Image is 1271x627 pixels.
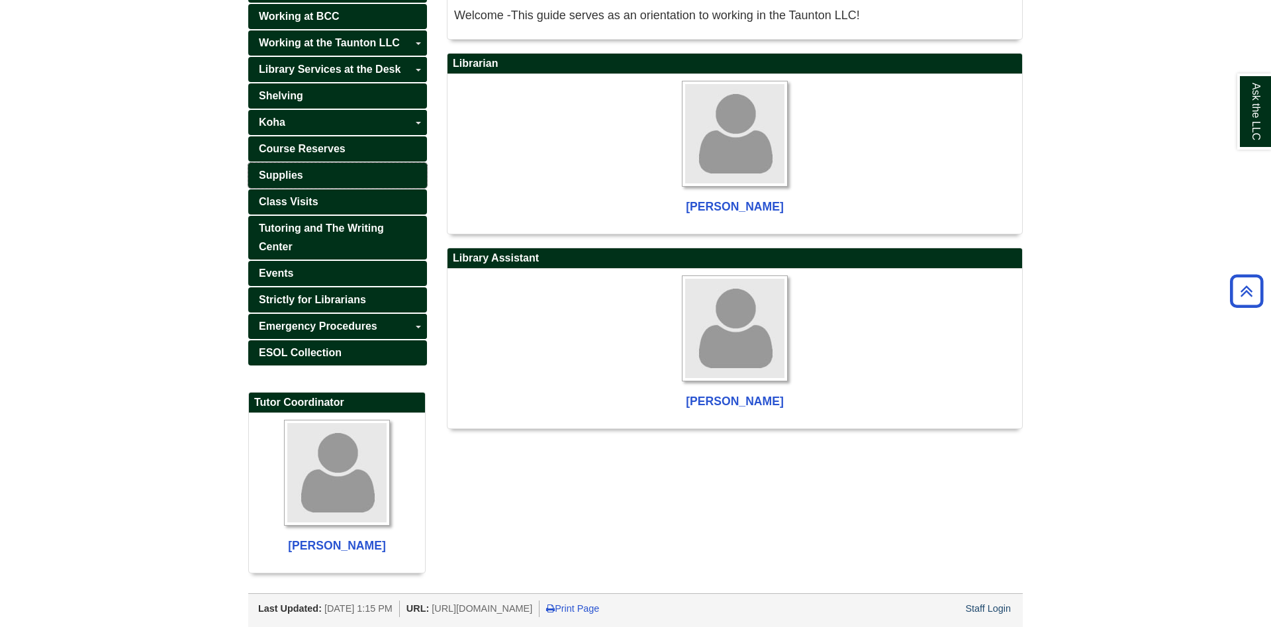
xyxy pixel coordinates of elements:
[454,275,1015,412] a: Profile Photo [PERSON_NAME]
[284,420,390,526] img: Profile Photo
[432,603,532,614] span: [URL][DOMAIN_NAME]
[259,347,342,358] span: ESOL Collection
[256,420,418,556] a: Profile Photo [PERSON_NAME]
[259,196,318,207] span: Class Visits
[447,248,1022,269] h2: Library Assistant
[248,30,427,56] a: Working at the Taunton LLC
[256,536,418,556] div: [PERSON_NAME]
[259,37,400,48] span: Working at the Taunton LLC
[248,287,427,313] a: Strictly for Librarians
[249,393,425,413] h2: Tutor Coordinator
[259,90,303,101] span: Shelving
[248,163,427,188] a: Supplies
[248,314,427,339] a: Emergency Procedures
[248,261,427,286] a: Events
[259,169,303,181] span: Supplies
[454,391,1015,412] div: [PERSON_NAME]
[682,275,788,381] img: Profile Photo
[1225,282,1268,300] a: Back to Top
[511,9,860,22] span: This guide serves as an orientation to working in the Taunton LLC!
[258,603,322,614] span: Last Updated:
[546,604,555,613] i: Print Page
[454,81,1015,217] a: Profile Photo [PERSON_NAME]
[248,189,427,215] a: Class Visits
[248,83,427,109] a: Shelving
[406,603,429,614] span: URL:
[248,110,427,135] a: Koha
[259,294,366,305] span: Strictly for Librarians
[259,11,339,22] span: Working at BCC
[454,197,1015,217] div: [PERSON_NAME]
[546,603,599,614] a: Print Page
[259,143,346,154] span: Course Reserves
[454,9,511,22] span: Welcome -
[682,81,788,187] img: Profile Photo
[248,4,427,29] a: Working at BCC
[259,267,293,279] span: Events
[248,216,427,260] a: Tutoring and The Writing Center
[259,64,400,75] span: Library Services at the Desk
[259,222,384,252] span: Tutoring and The Writing Center
[447,54,1022,74] h2: Librarian
[248,136,427,162] a: Course Reserves
[324,603,393,614] span: [DATE] 1:15 PM
[259,320,377,332] span: Emergency Procedures
[248,340,427,365] a: ESOL Collection
[965,603,1011,614] a: Staff Login
[259,117,285,128] span: Koha
[248,57,427,82] a: Library Services at the Desk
